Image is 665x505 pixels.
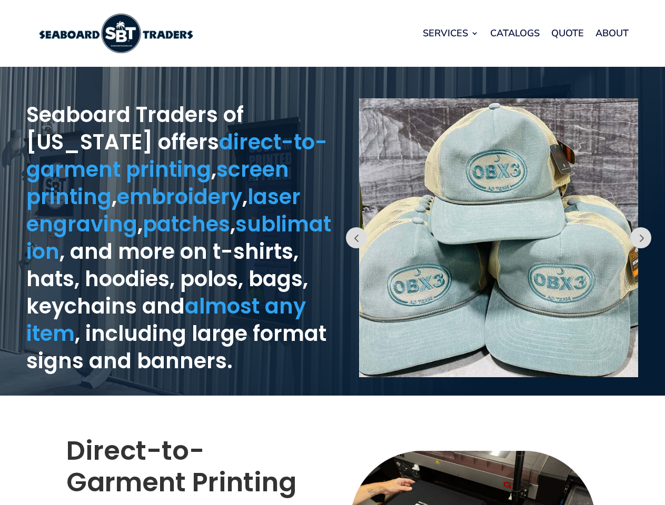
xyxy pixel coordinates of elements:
a: almost any item [26,291,306,348]
a: About [595,13,629,53]
a: laser engraving [26,182,301,239]
h1: Seaboard Traders of [US_STATE] offers , , , , , , and more on t-shirts, hats, hoodies, polos, bag... [26,101,333,380]
button: Prev [630,227,651,248]
img: embroidered hats [359,98,638,377]
a: sublimation [26,209,331,266]
a: Services [423,13,479,53]
a: patches [143,209,230,239]
h2: Direct-to-Garment Printing [66,435,317,503]
a: direct-to-garment printing [26,127,327,184]
button: Prev [346,227,367,248]
a: Catalogs [490,13,540,53]
a: Quote [551,13,584,53]
a: screen printing [26,155,289,211]
a: embroidery [117,182,242,211]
